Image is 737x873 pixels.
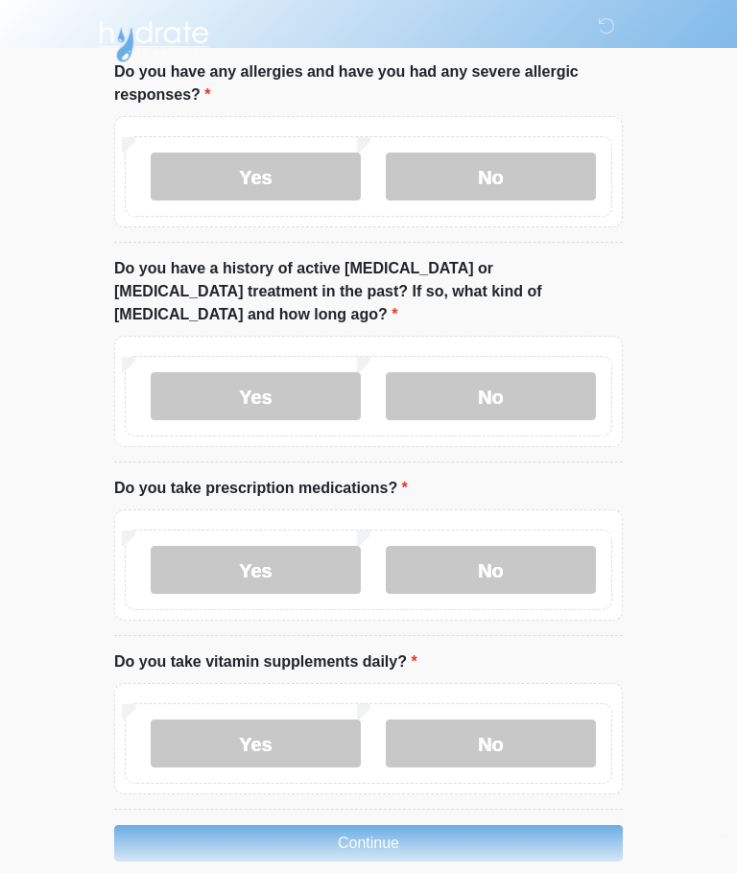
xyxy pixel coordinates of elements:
img: Hydrate IV Bar - Arcadia Logo [95,14,212,63]
button: Continue [114,825,623,861]
label: Yes [151,153,361,201]
label: Do you have any allergies and have you had any severe allergic responses? [114,60,623,106]
label: Yes [151,720,361,767]
label: Do you have a history of active [MEDICAL_DATA] or [MEDICAL_DATA] treatment in the past? If so, wh... [114,257,623,326]
label: Do you take vitamin supplements daily? [114,650,417,673]
label: No [386,153,596,201]
label: No [386,720,596,767]
label: No [386,372,596,420]
label: Yes [151,372,361,420]
label: Do you take prescription medications? [114,477,408,500]
label: No [386,546,596,594]
label: Yes [151,546,361,594]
